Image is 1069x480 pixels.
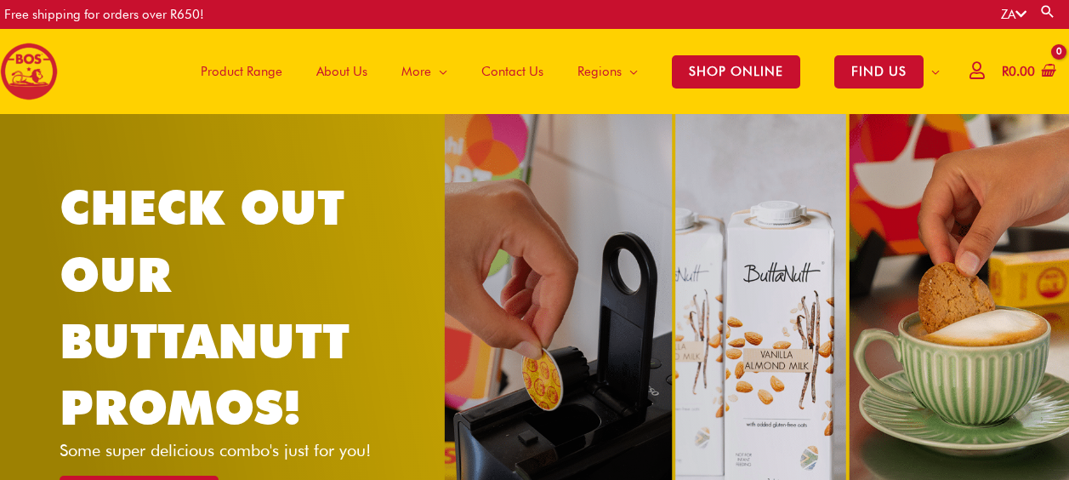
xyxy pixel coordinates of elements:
a: More [384,29,464,114]
span: More [401,46,431,97]
span: About Us [316,46,367,97]
a: Product Range [184,29,299,114]
span: Product Range [201,46,282,97]
span: R [1002,64,1009,79]
p: Some super delicious combo's just for you! [60,442,401,459]
a: CHECK OUT OUR BUTTANUTT PROMOS! [60,179,350,436]
a: ZA [1001,7,1026,22]
a: View Shopping Cart, empty [998,53,1056,91]
a: Search button [1039,3,1056,20]
a: Regions [560,29,655,114]
bdi: 0.00 [1002,64,1035,79]
span: FIND US [834,55,924,89]
span: Regions [577,46,622,97]
span: SHOP ONLINE [672,55,800,89]
a: SHOP ONLINE [655,29,817,114]
span: Contact Us [481,46,543,97]
a: Contact Us [464,29,560,114]
nav: Site Navigation [171,29,957,114]
a: About Us [299,29,384,114]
